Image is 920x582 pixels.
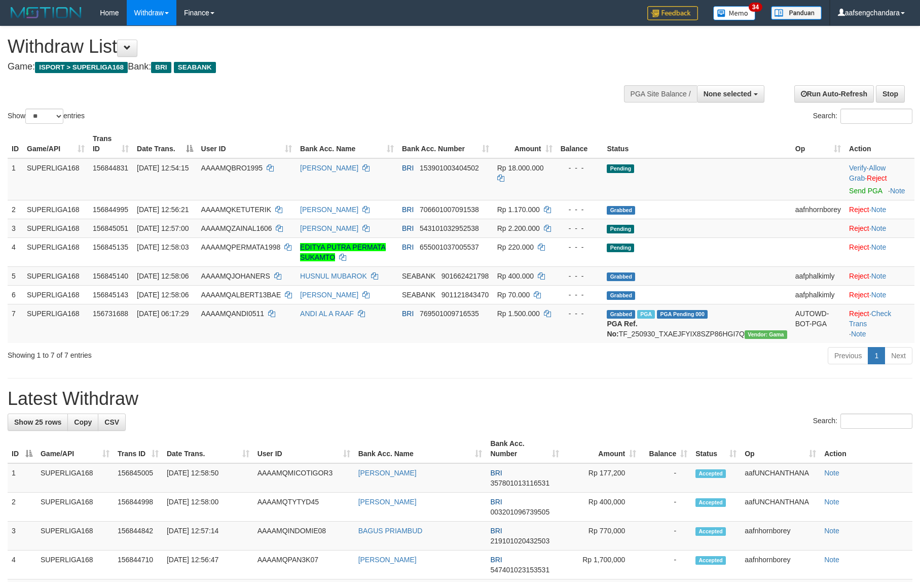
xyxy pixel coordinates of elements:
[354,434,487,463] th: Bank Acc. Name: activate to sort column ascending
[713,6,756,20] img: Button%20Memo.svg
[771,6,822,20] img: panduan.png
[8,551,36,579] td: 4
[497,310,540,318] span: Rp 1.500.000
[137,291,189,299] span: [DATE] 12:58:06
[402,206,414,214] span: BRI
[813,109,912,124] label: Search:
[74,418,92,426] span: Copy
[8,434,36,463] th: ID: activate to sort column descending
[563,522,640,551] td: Rp 770,000
[133,129,197,158] th: Date Trans.: activate to sort column descending
[163,463,253,493] td: [DATE] 12:58:50
[402,164,414,172] span: BRI
[849,224,869,232] a: Reject
[849,272,869,280] a: Reject
[657,310,708,319] span: PGA Pending
[36,522,114,551] td: SUPERLIGA168
[828,347,868,364] a: Previous
[253,434,354,463] th: User ID: activate to sort column ascending
[151,62,171,73] span: BRI
[441,291,489,299] span: Copy 901121843470 to clipboard
[8,266,23,285] td: 5
[624,85,697,102] div: PGA Site Balance /
[845,304,914,343] td: · ·
[114,493,163,522] td: 156844998
[871,206,887,214] a: Note
[603,304,791,343] td: TF_250930_TXAEJFYIX8SZP86HGI7Q
[137,206,189,214] span: [DATE] 12:56:21
[849,187,882,195] a: Send PGA
[695,498,726,507] span: Accepted
[8,237,23,266] td: 4
[8,493,36,522] td: 2
[490,566,549,574] span: Copy 547401023153531 to clipboard
[197,129,296,158] th: User ID: activate to sort column ascending
[398,129,493,158] th: Bank Acc. Number: activate to sort column ascending
[36,493,114,522] td: SUPERLIGA168
[794,85,874,102] a: Run Auto-Refresh
[607,320,637,338] b: PGA Ref. No:
[89,129,133,158] th: Trans ID: activate to sort column ascending
[35,62,128,73] span: ISPORT > SUPERLIGA168
[791,285,845,304] td: aafphalkimly
[8,285,23,304] td: 6
[561,204,599,215] div: - - -
[8,414,68,431] a: Show 25 rows
[8,304,23,343] td: 7
[402,272,435,280] span: SEABANK
[791,200,845,219] td: aafnhornborey
[640,463,691,493] td: -
[845,219,914,237] td: ·
[490,527,502,535] span: BRI
[640,551,691,579] td: -
[114,551,163,579] td: 156844710
[561,223,599,233] div: - - -
[840,109,912,124] input: Search:
[640,434,691,463] th: Balance: activate to sort column ascending
[824,527,839,535] a: Note
[300,224,358,232] a: [PERSON_NAME]
[253,551,354,579] td: AAAAMQPAN3K07
[253,463,354,493] td: AAAAMQMICOTIGOR3
[114,522,163,551] td: 156844842
[201,164,263,172] span: AAAAMQBRO1995
[93,291,128,299] span: 156845143
[137,310,189,318] span: [DATE] 06:17:29
[490,498,502,506] span: BRI
[93,310,128,318] span: 156731688
[695,556,726,565] span: Accepted
[67,414,98,431] a: Copy
[561,290,599,300] div: - - -
[741,434,820,463] th: Op: activate to sort column ascending
[402,243,414,251] span: BRI
[871,243,887,251] a: Note
[824,498,839,506] a: Note
[300,206,358,214] a: [PERSON_NAME]
[791,129,845,158] th: Op: activate to sort column ascending
[561,271,599,281] div: - - -
[93,164,128,172] span: 156844831
[849,206,869,214] a: Reject
[8,346,376,360] div: Showing 1 to 7 of 7 entries
[871,272,887,280] a: Note
[845,237,914,266] td: ·
[137,272,189,280] span: [DATE] 12:58:06
[23,237,89,266] td: SUPERLIGA168
[563,493,640,522] td: Rp 400,000
[23,129,89,158] th: Game/API: activate to sort column ascending
[358,498,417,506] a: [PERSON_NAME]
[849,164,867,172] a: Verify
[358,556,417,564] a: [PERSON_NAME]
[98,414,126,431] a: CSV
[420,310,479,318] span: Copy 769501009716535 to clipboard
[849,310,891,328] a: Check Trans
[745,330,787,339] span: Vendor URL: https://trx31.1velocity.biz
[8,389,912,409] h1: Latest Withdraw
[201,310,265,318] span: AAAAMQANDI0511
[25,109,63,124] select: Showentries
[201,224,272,232] span: AAAAMQZAINAL1606
[300,164,358,172] a: [PERSON_NAME]
[845,285,914,304] td: ·
[114,434,163,463] th: Trans ID: activate to sort column ascending
[300,310,354,318] a: ANDI AL A RAAF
